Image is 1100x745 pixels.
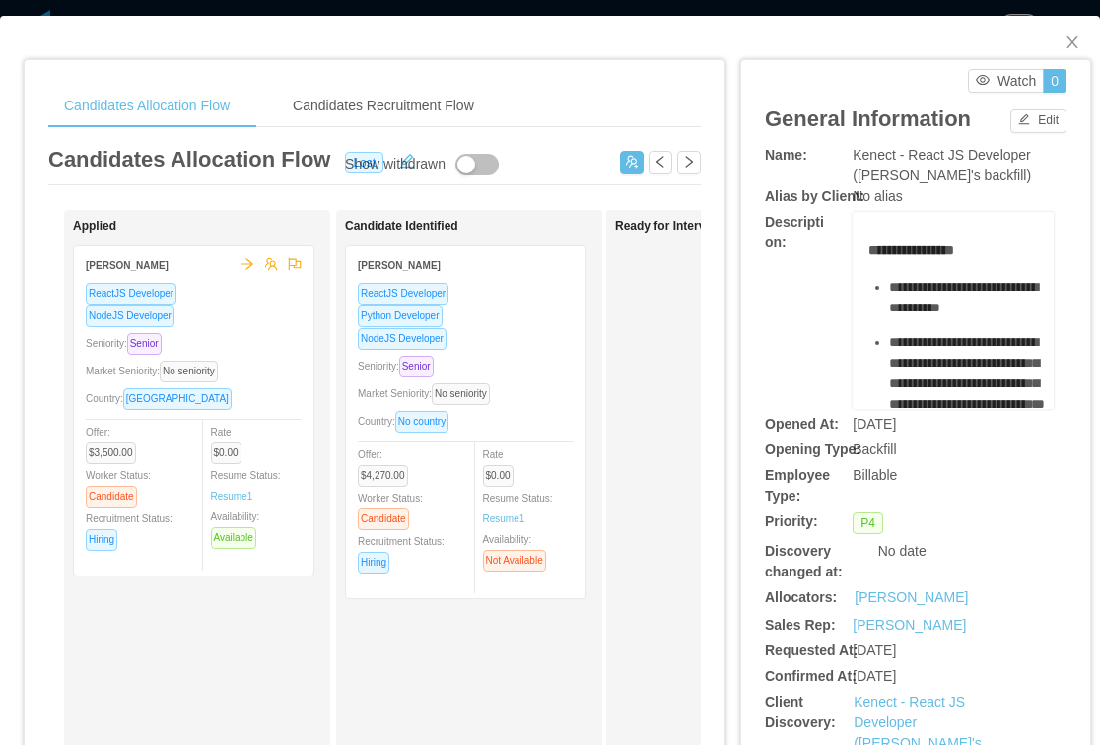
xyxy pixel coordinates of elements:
[399,356,434,377] span: Senior
[86,366,226,376] span: Market Seniority:
[765,513,818,529] b: Priority:
[765,589,837,605] b: Allocators:
[853,512,883,534] span: P4
[86,338,170,349] span: Seniority:
[853,643,896,658] span: [DATE]
[127,333,162,355] span: Senior
[86,442,136,464] span: $3,500.00
[211,511,264,543] span: Availability:
[86,283,176,305] span: ReactJS Developer
[853,416,896,432] span: [DATE]
[264,257,278,271] span: team
[853,668,896,684] span: [DATE]
[345,152,383,173] span: Lost
[358,283,448,305] span: ReactJS Developer
[358,305,443,327] span: Python Developer
[765,416,839,432] b: Opened At:
[853,147,1031,183] span: Kenect - React JS Developer ([PERSON_NAME]'s backfill)
[483,534,554,566] span: Availability:
[677,151,701,174] button: icon: right
[878,543,927,559] span: No date
[345,219,621,234] h1: Candidate Identified
[48,143,330,175] article: Candidates Allocation Flow
[288,257,302,271] span: flag
[1045,16,1100,71] button: Close
[765,147,807,163] b: Name:
[765,643,858,658] b: Requested At:
[86,513,172,545] span: Recruitment Status:
[358,449,416,481] span: Offer:
[1043,69,1066,93] button: 0
[765,441,860,457] b: Opening Type:
[483,511,525,526] a: Resume1
[345,154,446,175] div: Show withdrawn
[483,493,553,524] span: Resume Status:
[432,383,490,405] span: No seniority
[620,151,644,174] button: icon: usergroup-add
[765,188,864,204] b: Alias by Client:
[765,214,824,250] b: Description:
[358,260,441,271] strong: [PERSON_NAME]
[853,188,903,204] span: No alias
[968,69,1044,93] button: icon: eyeWatch
[160,361,218,382] span: No seniority
[395,411,448,433] span: No country
[277,84,490,128] div: Candidates Recruitment Flow
[211,470,281,502] span: Resume Status:
[86,393,240,404] span: Country:
[391,149,423,169] button: icon: edit
[358,416,456,427] span: Country:
[853,617,966,633] a: [PERSON_NAME]
[853,212,1054,409] div: rdw-wrapper
[765,102,971,135] article: General Information
[358,536,445,568] span: Recruitment Status:
[86,486,137,508] span: Candidate
[765,543,843,579] b: Discovery changed at:
[358,508,409,530] span: Candidate
[765,668,857,684] b: Confirmed At:
[86,470,151,502] span: Worker Status:
[1010,109,1066,133] button: icon: editEdit
[765,694,836,730] b: Client Discovery:
[241,257,254,271] span: arrow-right
[855,587,968,608] a: [PERSON_NAME]
[73,219,349,234] h1: Applied
[853,441,896,457] span: Backfill
[86,427,144,458] span: Offer:
[86,305,174,327] span: NodeJS Developer
[358,361,442,372] span: Seniority:
[358,388,498,399] span: Market Seniority:
[868,240,1039,438] div: rdw-editor
[48,84,245,128] div: Candidates Allocation Flow
[765,617,836,633] b: Sales Rep:
[649,151,672,174] button: icon: left
[483,449,521,481] span: Rate
[483,550,546,572] span: Not Available
[853,467,897,483] span: Billable
[358,328,447,350] span: NodeJS Developer
[358,465,408,487] span: $4,270.00
[358,493,423,524] span: Worker Status:
[358,552,389,574] span: Hiring
[615,219,891,234] h1: Ready for Interview
[123,388,232,410] span: [GEOGRAPHIC_DATA]
[483,465,514,487] span: $0.00
[211,442,241,464] span: $0.00
[1065,34,1080,50] i: icon: close
[211,427,249,458] span: Rate
[86,529,117,551] span: Hiring
[765,467,830,504] b: Employee Type:
[86,260,169,271] strong: [PERSON_NAME]
[211,489,253,504] a: Resume1
[211,527,256,549] span: Available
